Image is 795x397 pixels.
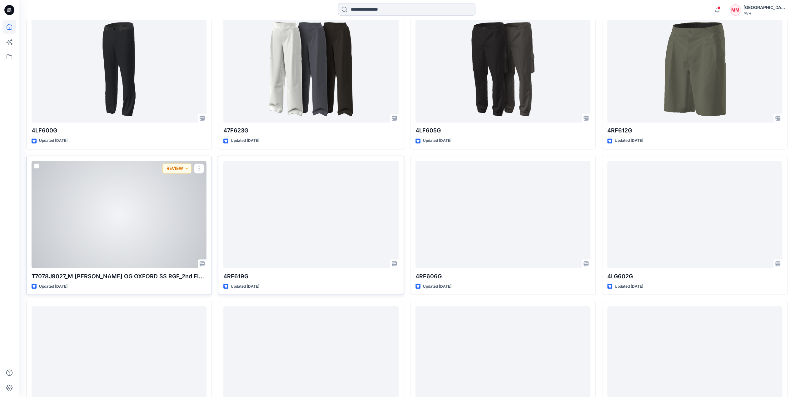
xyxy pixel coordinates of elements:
p: 4LF605G [415,126,590,135]
p: 4LF600G [32,126,206,135]
p: Updated [DATE] [423,283,451,290]
a: 4RF612G [607,16,782,123]
p: Updated [DATE] [615,137,643,144]
p: Updated [DATE] [39,137,67,144]
p: T7078J9027_M [PERSON_NAME] OG OXFORD SS RGF_2nd FIT__[DATE] [32,272,206,280]
p: 4RF612G [607,126,782,135]
p: 4RF619G [223,272,398,280]
a: 4LF605G [415,16,590,123]
a: 4LG602G [607,161,782,268]
a: 4RF606G [415,161,590,268]
div: PVH [743,11,787,16]
div: MM [730,4,741,16]
a: 4LF600G [32,16,206,123]
p: Updated [DATE] [39,283,67,290]
p: 47F623G [223,126,398,135]
p: Updated [DATE] [615,283,643,290]
a: T7078J9027_M TOMMY STRETCH OG OXFORD SS RGF_2nd FIT__7-30-2025 [32,161,206,268]
p: Updated [DATE] [423,137,451,144]
p: 4LG602G [607,272,782,280]
p: 4RF606G [415,272,590,280]
p: Updated [DATE] [231,137,259,144]
a: 47F623G [223,16,398,123]
p: Updated [DATE] [231,283,259,290]
div: [GEOGRAPHIC_DATA][PERSON_NAME][GEOGRAPHIC_DATA] [743,4,787,11]
a: 4RF619G [223,161,398,268]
